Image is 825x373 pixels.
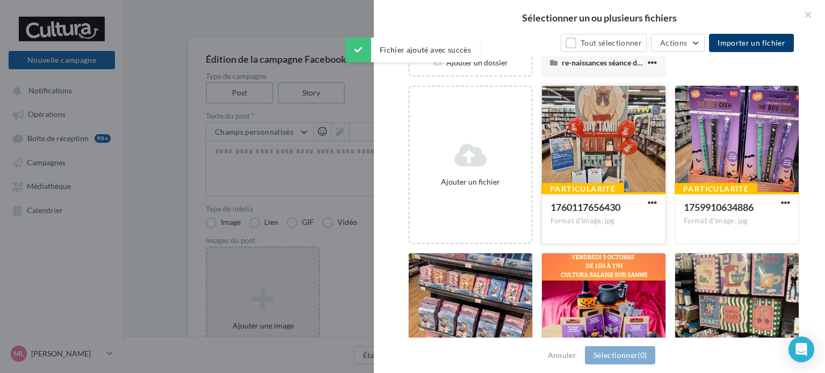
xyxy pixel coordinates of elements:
[585,346,655,364] button: Sélectionner(0)
[544,349,581,362] button: Annuler
[788,337,814,362] div: Open Intercom Messenger
[684,216,790,226] div: Format d'image: jpg
[675,183,757,195] div: Particularité
[414,177,527,187] div: Ajouter un fichier
[718,38,785,47] span: Importer un fichier
[660,38,687,47] span: Actions
[638,350,647,360] span: (0)
[551,216,657,226] div: Format d'image: jpg
[391,13,808,23] h2: Sélectionner un ou plusieurs fichiers
[345,38,480,62] div: Fichier ajouté avec succès
[551,201,620,213] span: 1760117656430
[561,34,647,52] button: Tout sélectionner
[684,201,754,213] span: 1759910634886
[651,34,705,52] button: Actions
[562,58,673,67] span: re-naissances séance de bien-être
[709,34,794,52] button: Importer un fichier
[541,183,624,195] div: Particularité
